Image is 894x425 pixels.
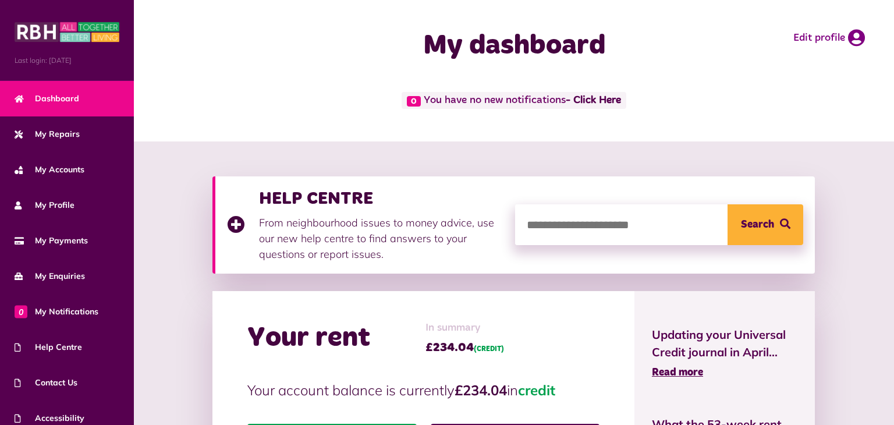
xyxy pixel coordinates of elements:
[15,128,80,140] span: My Repairs
[402,92,626,109] span: You have no new notifications
[652,326,797,361] span: Updating your Universal Credit journal in April...
[425,320,504,336] span: In summary
[15,20,119,44] img: MyRBH
[474,346,504,353] span: (CREDIT)
[15,270,85,282] span: My Enquiries
[15,164,84,176] span: My Accounts
[652,367,703,378] span: Read more
[15,341,82,353] span: Help Centre
[741,204,774,245] span: Search
[336,29,693,63] h1: My dashboard
[15,377,77,389] span: Contact Us
[15,93,79,105] span: Dashboard
[247,380,599,401] p: Your account balance is currently in
[407,96,421,107] span: 0
[566,95,621,106] a: - Click Here
[518,381,555,399] span: credit
[425,339,504,356] span: £234.04
[259,215,503,262] p: From neighbourhood issues to money advice, use our new help centre to find answers to your questi...
[15,412,84,424] span: Accessibility
[652,326,797,381] a: Updating your Universal Credit journal in April... Read more
[247,321,370,355] h2: Your rent
[793,29,865,47] a: Edit profile
[15,305,27,318] span: 0
[259,188,503,209] h3: HELP CENTRE
[15,306,98,318] span: My Notifications
[15,55,119,66] span: Last login: [DATE]
[15,199,74,211] span: My Profile
[15,235,88,247] span: My Payments
[728,204,803,245] button: Search
[455,381,507,399] strong: £234.04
